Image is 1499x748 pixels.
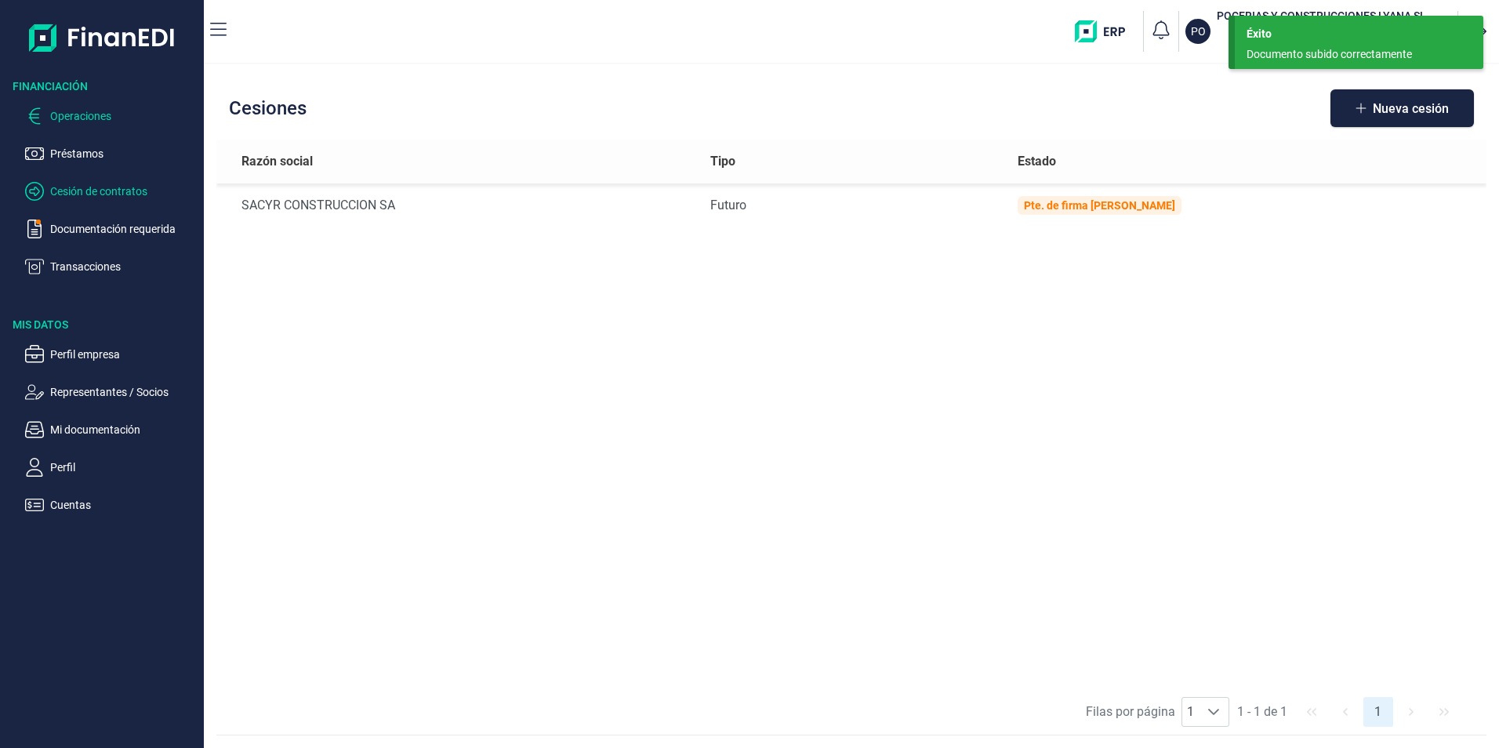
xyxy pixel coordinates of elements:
p: Cesión de contratos [50,182,198,201]
span: Filas por página [1086,703,1175,721]
button: Mi documentación [25,420,198,439]
span: Nueva cesión [1373,103,1449,114]
img: erp [1075,20,1137,42]
button: Operaciones [25,107,198,125]
p: Transacciones [50,257,198,276]
button: Perfil empresa [25,345,198,364]
button: Nueva cesión [1330,89,1474,127]
button: Page 1 [1363,697,1393,727]
button: Perfil [25,458,198,477]
span: Estado [1018,152,1056,171]
p: Perfil empresa [50,345,198,364]
p: Cuentas [50,496,198,514]
p: Mi documentación [50,420,198,439]
span: Razón social [241,152,313,171]
div: Documento subido correctamente [1247,46,1460,63]
button: Préstamos [25,144,198,163]
span: 1 [1182,698,1199,726]
button: Representantes / Socios [25,383,198,401]
div: Futuro [710,196,993,215]
h3: POCERIAS Y CONSTRUCCIONES LYANA SL [1217,8,1426,24]
p: Préstamos [50,144,198,163]
p: Perfil [50,458,198,477]
img: Logo de aplicación [29,13,176,63]
button: Transacciones [25,257,198,276]
p: Documentación requerida [50,220,198,238]
div: SACYR CONSTRUCCION SA [241,196,684,215]
p: Representantes / Socios [50,383,198,401]
p: PO [1191,24,1206,39]
button: Documentación requerida [25,220,198,238]
h2: Cesiones [229,97,307,119]
p: Operaciones [50,107,198,125]
p: [PERSON_NAME] [PERSON_NAME] [1217,24,1426,36]
span: 1 - 1 de 1 [1231,697,1294,727]
button: POPOCERIAS Y CONSTRUCCIONES LYANA SL[PERSON_NAME] [PERSON_NAME](B86776226) [1185,8,1451,55]
div: Pte. de firma [PERSON_NAME] [1024,199,1175,212]
div: Éxito [1247,26,1472,42]
span: Tipo [710,152,735,171]
button: Cuentas [25,496,198,514]
button: Cesión de contratos [25,182,198,201]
